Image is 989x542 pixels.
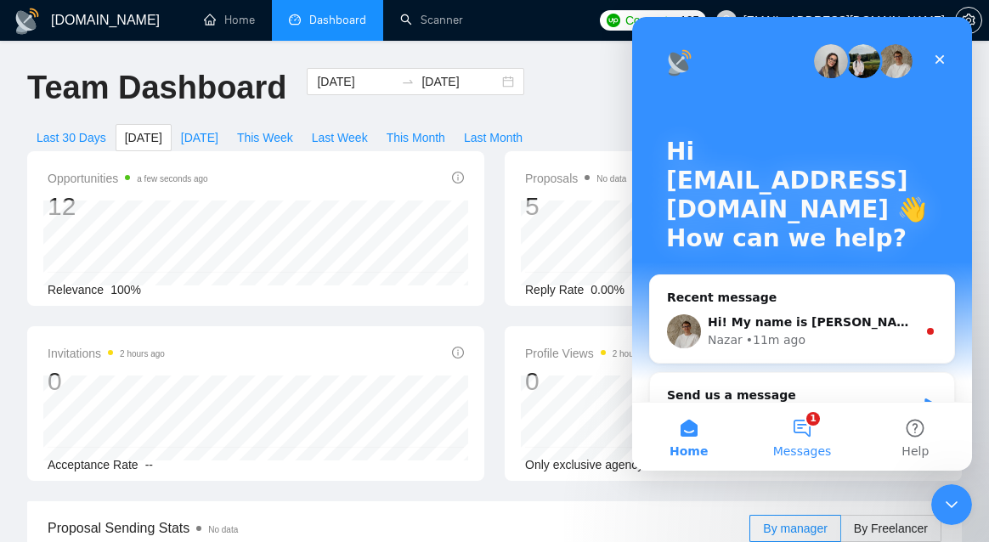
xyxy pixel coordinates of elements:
button: This Month [377,124,455,151]
button: Help [227,386,340,454]
span: 105 [680,11,698,30]
a: searchScanner [400,13,463,27]
span: -- [145,458,153,471]
span: Last Month [464,128,523,147]
button: setting [955,7,982,34]
span: Proposals [525,168,626,189]
span: Help [269,428,297,440]
button: Last 30 Days [27,124,116,151]
time: a few seconds ago [137,174,207,183]
div: 0 [48,365,165,398]
span: Reply Rate [525,283,584,296]
span: 100% [110,283,141,296]
span: user [721,14,732,26]
span: Messages [141,428,200,440]
span: Invitations [48,343,165,364]
span: Relevance [48,283,104,296]
input: Start date [317,72,394,91]
span: No data [208,525,238,534]
iframe: Intercom live chat [931,484,972,525]
span: Acceptance Rate [48,458,138,471]
span: to [401,75,415,88]
span: swap-right [401,75,415,88]
button: This Week [228,124,302,151]
span: info-circle [452,172,464,183]
button: [DATE] [172,124,228,151]
div: 5 [525,190,626,223]
div: • 11m ago [114,314,173,332]
h1: Team Dashboard [27,68,286,108]
span: This Month [387,128,445,147]
span: By Freelancer [854,522,928,535]
time: 2 hours ago [120,349,165,359]
span: Last 30 Days [37,128,106,147]
span: Only exclusive agency members [525,458,697,471]
iframe: Intercom live chat [632,17,972,471]
button: Last Week [302,124,377,151]
span: By manager [763,522,827,535]
span: Connects: [625,11,676,30]
span: [DATE] [181,128,218,147]
div: Nazar [76,314,110,332]
span: dashboard [289,14,301,25]
span: Dashboard [309,13,366,27]
time: 2 hours ago [613,349,658,359]
img: upwork-logo.png [607,14,620,27]
button: Messages [113,386,226,454]
div: 0 [525,365,658,398]
span: This Week [237,128,293,147]
span: setting [956,14,981,27]
span: Last Week [312,128,368,147]
input: End date [421,72,499,91]
span: info-circle [452,347,464,359]
div: 12 [48,190,208,223]
span: Opportunities [48,168,208,189]
span: Hi! My name is [PERSON_NAME] - I’ll get back to you with a response soon😊 [76,298,588,312]
div: Close [292,27,323,58]
button: Last Month [455,124,532,151]
span: Profile Views [525,343,658,364]
span: [DATE] [125,128,162,147]
a: homeHome [204,13,255,27]
span: Home [37,428,76,440]
div: Send us a message [35,370,284,387]
span: 0.00% [591,283,624,296]
img: logo [14,8,41,35]
div: Send us a message [17,355,323,420]
span: No data [596,174,626,183]
button: [DATE] [116,124,172,151]
span: Proposal Sending Stats [48,517,749,539]
a: setting [955,14,982,27]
